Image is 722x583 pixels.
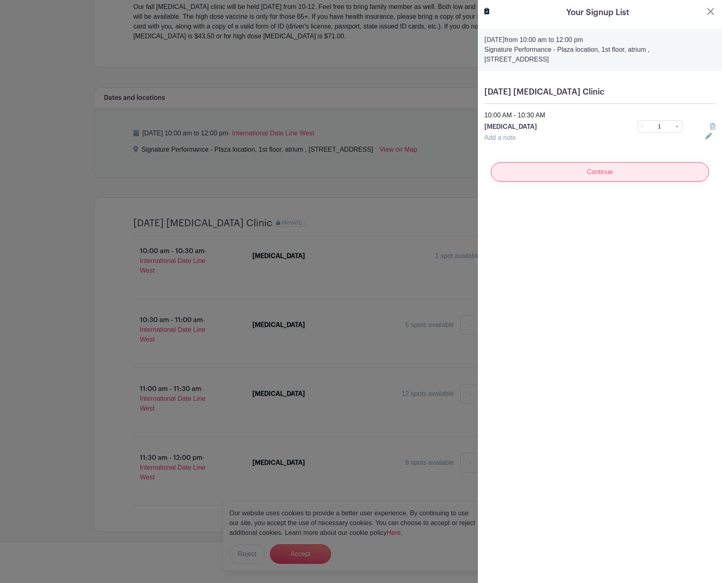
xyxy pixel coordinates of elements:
input: Continue [491,162,709,182]
p: from 10:00 am to 12:00 pm [484,35,715,45]
button: Close [706,7,715,16]
h5: [DATE] [MEDICAL_DATA] Clinic [484,87,715,97]
p: Signature Performance - Plaza location, 1st floor, atrium , [STREET_ADDRESS] [484,45,715,64]
h5: Your Signup List [566,7,629,19]
p: [MEDICAL_DATA] [484,122,615,132]
a: - [638,120,647,133]
strong: [DATE] [484,37,505,43]
div: 10:00 AM - 10:30 AM [479,110,720,120]
a: Add a note [484,134,516,141]
a: + [672,120,682,133]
